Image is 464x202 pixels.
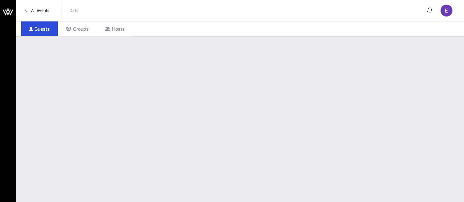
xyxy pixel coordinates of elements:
div: E [441,5,452,17]
span: E [445,7,448,14]
p: Date [69,7,79,14]
a: All Events [21,5,53,16]
div: Groups [58,21,97,36]
span: All Events [31,8,49,13]
div: Hosts [97,21,133,36]
div: Guests [21,21,58,36]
